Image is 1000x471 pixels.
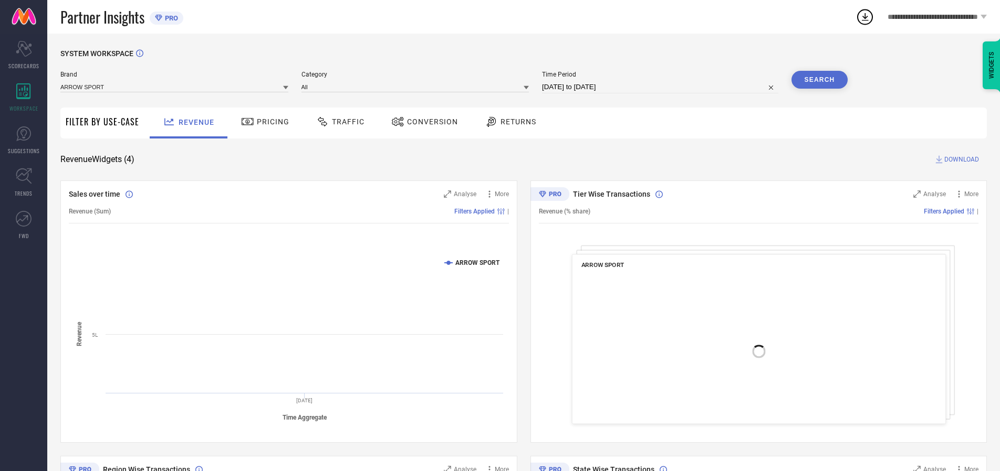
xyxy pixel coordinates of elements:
[539,208,590,215] span: Revenue (% share)
[179,118,214,126] span: Revenue
[444,190,451,198] svg: Zoom
[455,259,500,266] text: ARROW SPORT
[977,208,978,215] span: |
[501,117,536,126] span: Returns
[283,414,327,421] tspan: Time Aggregate
[8,62,39,70] span: SCORECARDS
[76,322,83,346] tspan: Revenue
[8,147,40,155] span: SUGGESTIONS
[162,14,178,22] span: PRO
[332,117,364,126] span: Traffic
[15,189,33,197] span: TRENDS
[507,208,509,215] span: |
[542,71,778,78] span: Time Period
[791,71,848,89] button: Search
[964,190,978,198] span: More
[454,190,476,198] span: Analyse
[495,190,509,198] span: More
[856,7,874,26] div: Open download list
[60,49,133,58] span: SYSTEM WORKSPACE
[9,104,38,112] span: WORKSPACE
[581,261,624,269] span: ARROW SPORT
[944,154,979,165] span: DOWNLOAD
[19,232,29,240] span: FWD
[923,190,946,198] span: Analyse
[296,398,312,403] text: [DATE]
[573,190,650,198] span: Tier Wise Transactions
[60,154,134,165] span: Revenue Widgets ( 4 )
[454,208,495,215] span: Filters Applied
[301,71,529,78] span: Category
[66,115,139,128] span: Filter By Use-Case
[92,332,98,338] text: 5L
[69,190,120,198] span: Sales over time
[60,6,144,28] span: Partner Insights
[542,81,778,93] input: Select time period
[407,117,458,126] span: Conversion
[913,190,921,198] svg: Zoom
[60,71,288,78] span: Brand
[530,187,569,203] div: Premium
[257,117,289,126] span: Pricing
[69,208,111,215] span: Revenue (Sum)
[924,208,964,215] span: Filters Applied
